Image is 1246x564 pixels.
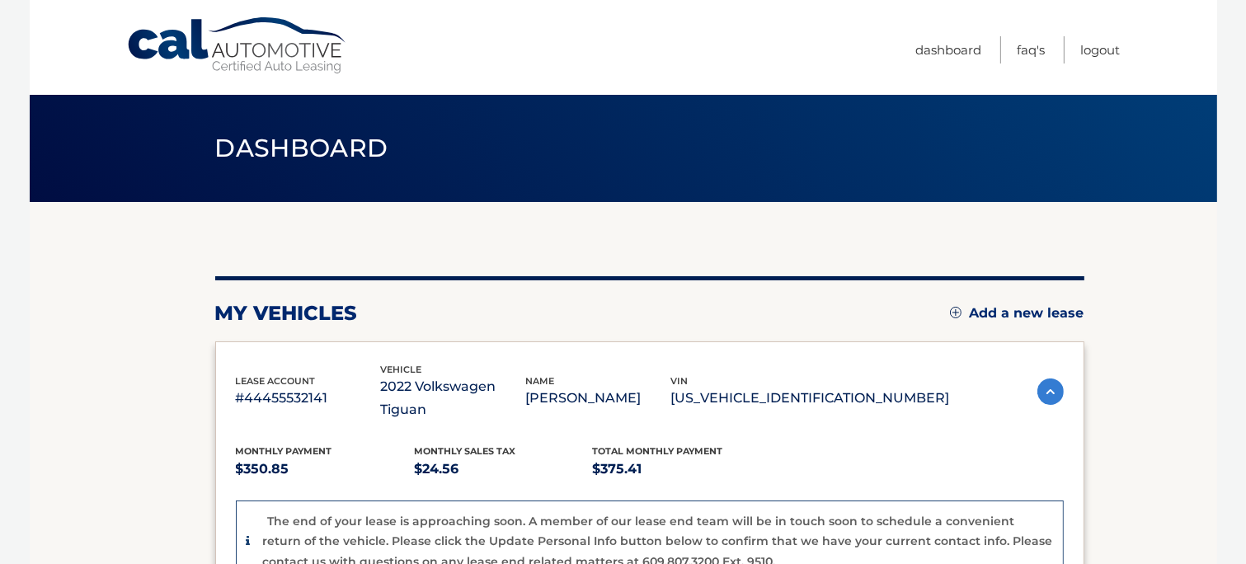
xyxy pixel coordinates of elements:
span: Dashboard [215,133,388,163]
span: vin [671,375,689,387]
p: $24.56 [414,458,593,481]
a: FAQ's [1018,36,1046,63]
a: Add a new lease [950,305,1084,322]
p: #44455532141 [236,387,381,410]
span: name [526,375,555,387]
span: Monthly Payment [236,445,332,457]
img: accordion-active.svg [1037,378,1064,405]
span: lease account [236,375,316,387]
p: $375.41 [593,458,772,481]
span: Total Monthly Payment [593,445,723,457]
p: [PERSON_NAME] [526,387,671,410]
p: [US_VEHICLE_IDENTIFICATION_NUMBER] [671,387,950,410]
a: Cal Automotive [126,16,349,75]
a: Dashboard [916,36,982,63]
h2: my vehicles [215,301,358,326]
span: vehicle [381,364,422,375]
span: Monthly sales Tax [414,445,515,457]
p: $350.85 [236,458,415,481]
p: 2022 Volkswagen Tiguan [381,375,526,421]
img: add.svg [950,307,962,318]
a: Logout [1081,36,1121,63]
